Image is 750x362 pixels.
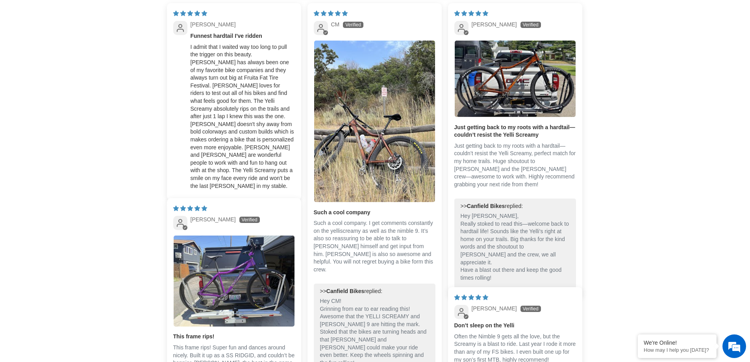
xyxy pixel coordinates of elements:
[191,43,295,190] div: I admit that I waited way too long to pull the trigger on this beauty. [PERSON_NAME] has always b...
[461,212,570,282] p: Hey [PERSON_NAME], Really stoked to read this—welcome back to hardtail life! Sounds like the Yell...
[173,333,295,341] b: This frame rips!
[467,203,505,209] b: Canfield Bikes
[25,39,45,59] img: d_696896380_company_1647369064580_696896380
[454,124,576,139] b: Just getting back to my roots with a hardtail—couldn’t resist the Yelli Screamy
[455,41,576,117] img: User picture
[53,44,144,54] div: Chat with us now
[314,10,348,17] span: 5 star review
[314,219,435,273] p: Such a cool company. I get comments constantly on the yelliscreamy as well as the nimble 9. It’s ...
[174,236,294,326] img: User picture
[472,305,517,312] span: [PERSON_NAME]
[173,235,295,327] a: Link to user picture 1
[191,21,236,28] span: [PERSON_NAME]
[461,202,570,210] div: >> replied:
[191,216,236,223] span: [PERSON_NAME]
[129,4,148,23] div: Minimize live chat window
[472,21,517,28] span: [PERSON_NAME]
[454,10,488,17] span: 5 star review
[46,99,109,179] span: We're online!
[191,32,295,40] b: Funnest hardtail I've ridden
[314,40,435,202] a: Link to user picture 1
[454,40,576,117] a: Link to user picture 1
[644,347,711,353] p: How may I help you today?
[9,43,20,55] div: Navigation go back
[320,288,429,295] div: >> replied:
[314,209,435,217] b: Such a cool company
[454,294,488,301] span: 5 star review
[314,41,435,202] img: User picture
[644,340,711,346] div: We're Online!
[454,322,576,330] b: Don’t sleep on the Yelli
[331,21,340,28] span: CM
[454,142,576,189] p: Just getting back to my roots with a hardtail—couldn’t resist the Yelli Screamy, perfect match fo...
[326,288,364,294] b: Canfield Bikes
[4,215,150,243] textarea: Type your message and hit 'Enter'
[173,205,207,212] span: 5 star review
